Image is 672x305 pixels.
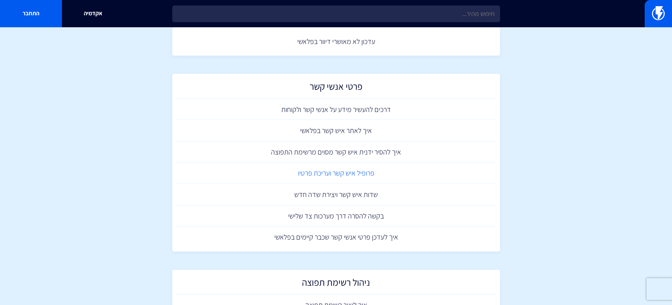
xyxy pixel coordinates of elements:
input: חיפוש מהיר... [172,5,500,22]
a: ניהול רשימת תפוצה [176,273,496,295]
a: איך להסיר ידנית איש קשר מסוים מרשימת התפוצה [176,141,496,163]
a: בקשה להסרה דרך מערכות צד שלישי [176,205,496,227]
a: איך לאתר איש קשר בפלאשי [176,120,496,141]
a: שדות איש קשר ויצירת שדה חדש [176,184,496,205]
a: פרטי אנשי קשר [176,77,496,99]
h2: ניהול רשימת תפוצה [180,277,493,291]
h2: פרטי אנשי קשר [180,81,493,95]
a: דרכים להעשיר מידע על אנשי קשר ולקוחות [176,99,496,120]
a: פרופיל איש קשר ועריכת פרטיו [176,162,496,184]
a: איך לעדכן פרטי אנשי קשר שכבר קיימים בפלאשי [176,226,496,248]
a: עדכון לא מאושרי דיוור בפלאשי [176,31,496,52]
